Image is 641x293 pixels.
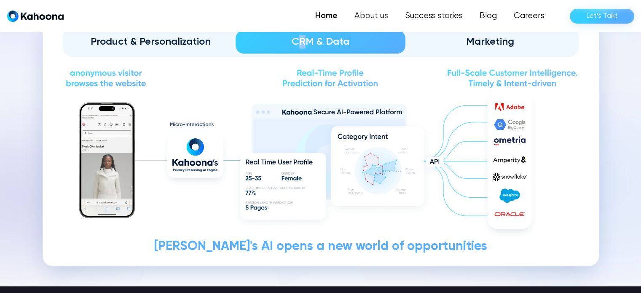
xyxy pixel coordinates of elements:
a: home [7,10,64,22]
a: Careers [505,8,553,24]
a: Blog [471,8,505,24]
div: CRM & Data [247,35,394,48]
a: Success stories [397,8,471,24]
div: Product & Personalization [78,35,224,48]
a: Home [307,8,346,24]
a: About us [346,8,397,24]
div: Marketing [417,35,563,48]
a: Let’s Talk! [570,9,634,24]
div: [PERSON_NAME]'s AI opens a new world of opportunities [63,240,579,253]
div: Let’s Talk! [587,9,617,23]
